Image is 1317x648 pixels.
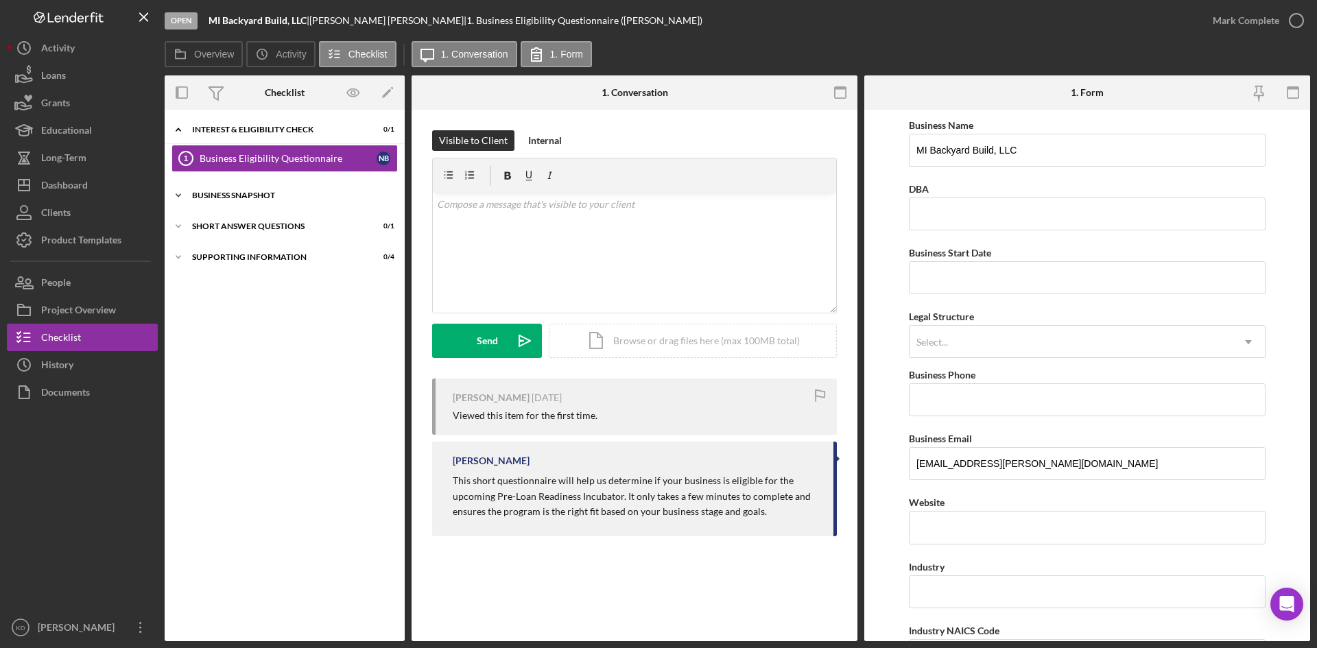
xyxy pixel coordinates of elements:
div: Activity [41,34,75,65]
b: MI Backyard Build, LLC [209,14,307,26]
button: Dashboard [7,171,158,199]
button: Grants [7,89,158,117]
div: Mark Complete [1213,7,1279,34]
div: [PERSON_NAME] [34,614,123,645]
label: Business Name [909,119,973,131]
label: Business Email [909,433,972,444]
div: Business Eligibility Questionnaire [200,153,377,164]
div: Viewed this item for the first time. [453,410,597,421]
label: Overview [194,49,234,60]
div: [PERSON_NAME] [453,455,530,466]
div: Supporting Information [192,253,360,261]
label: Industry NAICS Code [909,625,999,636]
div: Educational [41,117,92,147]
label: 1. Form [550,49,583,60]
button: KD[PERSON_NAME] [7,614,158,641]
div: 1. Business Eligibility Questionnaire ([PERSON_NAME]) [466,15,702,26]
div: Loans [41,62,66,93]
button: History [7,351,158,379]
button: Educational [7,117,158,144]
div: 1. Conversation [602,87,668,98]
a: 1Business Eligibility QuestionnaireNB [171,145,398,172]
div: Project Overview [41,296,116,327]
button: Clients [7,199,158,226]
div: Visible to Client [439,130,508,151]
div: Long-Term [41,144,86,175]
div: Send [477,324,498,358]
label: 1. Conversation [441,49,508,60]
div: Interest & Eligibility Check [192,125,360,134]
div: Open Intercom Messenger [1270,588,1303,621]
button: 1. Conversation [412,41,517,67]
div: Clients [41,199,71,230]
div: History [41,351,73,382]
div: Business Snapshot [192,191,388,200]
button: Overview [165,41,243,67]
div: People [41,269,71,300]
div: [PERSON_NAME] [453,392,530,403]
div: Open [165,12,198,29]
div: Product Templates [41,226,121,257]
div: N B [377,152,390,165]
button: Send [432,324,542,358]
div: Internal [528,130,562,151]
button: Project Overview [7,296,158,324]
button: Visible to Client [432,130,514,151]
text: KD [16,624,25,632]
button: Product Templates [7,226,158,254]
div: Checklist [41,324,81,355]
div: [PERSON_NAME] [PERSON_NAME] | [309,15,466,26]
div: 1. Form [1071,87,1104,98]
div: 0 / 4 [370,253,394,261]
label: Website [909,496,945,508]
div: | [209,15,309,26]
div: 0 / 1 [370,125,394,134]
label: Business Phone [909,369,975,381]
button: Mark Complete [1199,7,1310,34]
time: 2025-08-08 20:56 [532,392,562,403]
tspan: 1 [184,154,188,163]
button: 1. Form [521,41,592,67]
button: People [7,269,158,296]
button: Checklist [319,41,396,67]
div: Documents [41,379,90,409]
button: Checklist [7,324,158,351]
label: Checklist [348,49,388,60]
div: 0 / 1 [370,222,394,230]
div: Checklist [265,87,305,98]
label: Industry [909,561,945,573]
label: Activity [276,49,306,60]
div: Select... [916,337,948,348]
div: Short Answer Questions [192,222,360,230]
div: Dashboard [41,171,88,202]
button: Activity [246,41,315,67]
button: Documents [7,379,158,406]
button: Loans [7,62,158,89]
button: Activity [7,34,158,62]
button: Internal [521,130,569,151]
label: Business Start Date [909,247,991,259]
div: Grants [41,89,70,120]
p: This short questionnaire will help us determine if your business is eligible for the upcoming Pre... [453,473,820,519]
label: DBA [909,183,929,195]
button: Long-Term [7,144,158,171]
